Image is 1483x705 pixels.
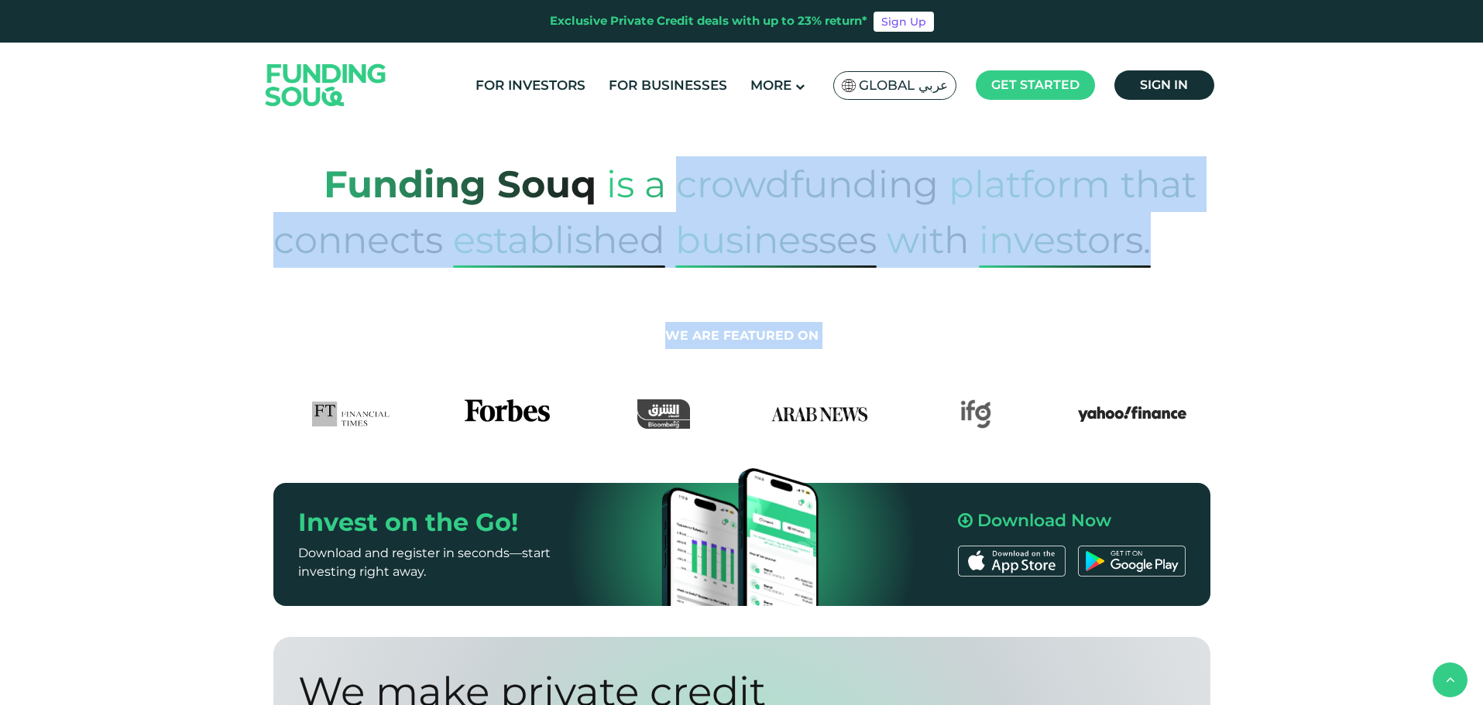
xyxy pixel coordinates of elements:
span: is a crowdfunding [606,146,939,222]
span: platform that connects [273,146,1196,278]
span: Get started [991,77,1080,92]
img: Forbes Logo [465,399,550,429]
div: Exclusive Private Credit deals with up to 23% return* [550,12,867,30]
span: Investors. [979,212,1151,268]
span: Sign in [1140,77,1188,92]
span: with [887,202,969,278]
span: Invest on the Go! [298,507,518,537]
img: Yahoo Finance Logo [1078,399,1186,429]
a: For Businesses [605,73,731,98]
a: For Investors [472,73,589,98]
p: Download and register in seconds—start investing right away. [298,544,605,581]
img: Google Play [1078,546,1186,577]
span: Businesses [675,212,877,268]
a: Sign Up [874,12,934,32]
img: Asharq Business Logo [637,399,690,429]
img: IFG Logo [960,399,991,429]
img: FTLogo Logo [312,399,390,429]
span: More [750,77,791,93]
img: Arab News Logo [765,399,874,429]
span: We are featured on [665,328,819,343]
span: Global عربي [859,77,948,94]
span: established [453,212,665,268]
img: Logo [250,46,402,124]
img: SA Flag [842,79,856,92]
button: back [1433,662,1468,697]
a: Sign in [1114,70,1214,100]
span: Download Now [977,510,1111,531]
img: App Store [958,546,1066,577]
img: Mobile App [649,445,835,631]
strong: Funding Souq [324,162,596,207]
